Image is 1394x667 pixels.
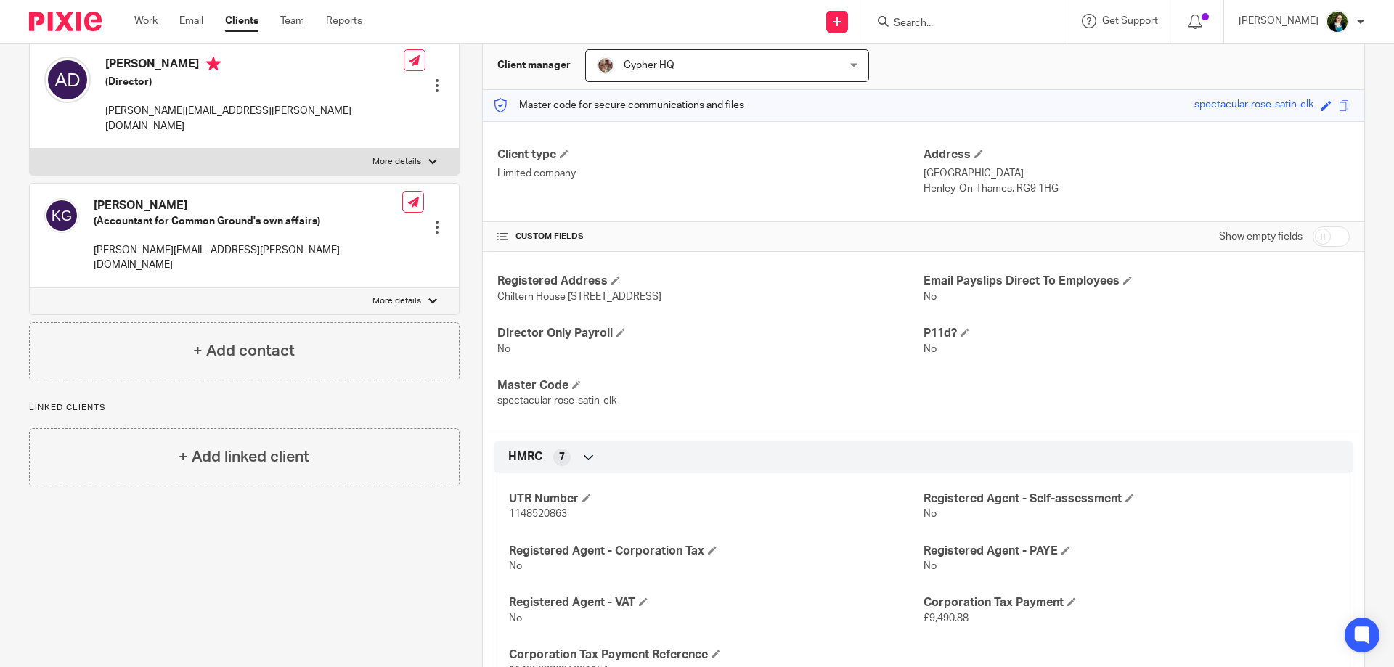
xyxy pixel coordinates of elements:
h4: Master Code [497,378,924,393]
p: Limited company [497,166,924,181]
h4: Registered Agent - VAT [509,595,924,610]
p: Master code for secure communications and files [494,98,744,112]
div: spectacular-rose-satin-elk [1194,97,1313,114]
h4: Corporation Tax Payment Reference [509,647,924,663]
span: Chiltern House [STREET_ADDRESS] [497,292,661,302]
img: A9EA1D9F-5CC4-4D49-85F1-B1749FAF3577.jpeg [597,57,614,74]
span: Cypher HQ [624,60,674,70]
img: hq-XkjtJ.jpeg [1326,10,1349,33]
p: [PERSON_NAME][EMAIL_ADDRESS][PERSON_NAME][DOMAIN_NAME] [94,243,402,273]
h4: Email Payslips Direct To Employees [924,274,1350,289]
h4: [PERSON_NAME] [105,57,404,75]
h4: Director Only Payroll [497,326,924,341]
h4: Registered Agent - Corporation Tax [509,544,924,559]
input: Search [892,17,1023,30]
span: No [924,344,937,354]
a: Team [280,14,304,28]
span: 7 [559,450,565,465]
span: No [509,613,522,623]
h5: (Accountant for Common Ground's own affairs) [94,214,402,229]
a: Work [134,14,158,28]
p: Henley-On-Thames, RG9 1HG [924,181,1350,196]
h4: Corporation Tax Payment [924,595,1338,610]
span: spectacular-rose-satin-elk [497,396,616,406]
a: Reports [326,14,362,28]
p: More details [372,156,421,168]
h4: CUSTOM FIELDS [497,231,924,242]
span: £9,490.88 [924,613,969,623]
span: No [497,344,510,354]
h4: Registered Agent - Self-assessment [924,491,1338,507]
span: No [924,509,937,519]
span: 1148520863 [509,509,567,519]
h4: Address [924,147,1350,163]
p: [GEOGRAPHIC_DATA] [924,166,1350,181]
h5: (Director) [105,75,404,89]
h3: Client manager [497,58,571,73]
h4: UTR Number [509,491,924,507]
a: Clients [225,14,258,28]
span: No [924,561,937,571]
h4: Client type [497,147,924,163]
h4: Registered Agent - PAYE [924,544,1338,559]
span: No [509,561,522,571]
a: Email [179,14,203,28]
span: No [924,292,937,302]
label: Show empty fields [1219,229,1303,244]
h4: [PERSON_NAME] [94,198,402,213]
p: Linked clients [29,402,460,414]
h4: + Add contact [193,340,295,362]
img: svg%3E [44,57,91,103]
h4: + Add linked client [179,446,309,468]
img: svg%3E [44,198,79,233]
h4: Registered Address [497,274,924,289]
span: HMRC [508,449,542,465]
h4: P11d? [924,326,1350,341]
p: More details [372,295,421,307]
p: [PERSON_NAME] [1239,14,1318,28]
i: Primary [206,57,221,71]
span: Get Support [1102,16,1158,26]
p: [PERSON_NAME][EMAIL_ADDRESS][PERSON_NAME][DOMAIN_NAME] [105,104,404,134]
img: Pixie [29,12,102,31]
